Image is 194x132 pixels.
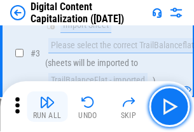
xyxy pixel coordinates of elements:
[159,96,179,117] img: Main button
[39,95,55,110] img: Run All
[31,48,40,58] span: # 3
[152,8,162,18] img: Support
[78,112,97,119] div: Undo
[169,5,184,20] img: Settings menu
[80,95,95,110] img: Undo
[121,112,137,119] div: Skip
[60,18,111,33] div: Import Sheet
[27,91,67,122] button: Run All
[121,95,136,110] img: Skip
[31,1,147,25] div: Digital Content Capitalization ([DATE])
[33,112,62,119] div: Run All
[10,5,25,20] img: Back
[48,73,148,88] div: TrailBalanceFlat - imported
[67,91,108,122] button: Undo
[108,91,149,122] button: Skip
